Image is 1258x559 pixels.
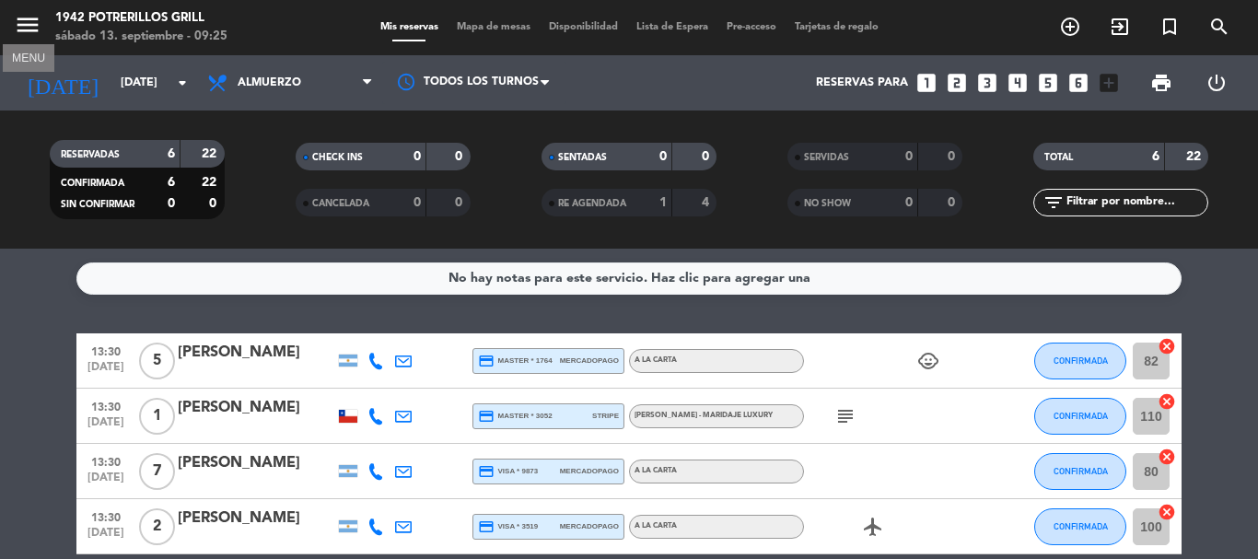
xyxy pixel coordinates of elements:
div: [PERSON_NAME] [178,507,334,530]
span: master * 3052 [478,408,553,425]
i: looks_3 [975,71,999,95]
span: CONFIRMADA [1054,355,1108,366]
strong: 22 [202,176,220,189]
span: CANCELADA [312,199,369,208]
span: 13:30 [83,340,129,361]
span: visa * 3519 [478,518,538,535]
span: visa * 9873 [478,463,538,480]
span: 13:30 [83,395,129,416]
span: print [1150,72,1172,94]
i: credit_card [478,408,495,425]
span: Disponibilidad [540,22,627,32]
input: Filtrar por nombre... [1065,192,1207,213]
span: CONFIRMADA [1054,466,1108,476]
i: looks_5 [1036,71,1060,95]
i: power_settings_new [1206,72,1228,94]
button: CONFIRMADA [1034,343,1126,379]
i: credit_card [478,518,495,535]
span: CONFIRMADA [61,179,124,188]
span: 1 [139,398,175,435]
div: [PERSON_NAME] [178,451,334,475]
i: looks_4 [1006,71,1030,95]
strong: 0 [905,150,913,163]
span: [PERSON_NAME] - Maridaje Luxury [635,412,773,419]
span: Mapa de mesas [448,22,540,32]
i: add_box [1097,71,1121,95]
span: Almuerzo [238,76,301,89]
i: cancel [1158,337,1176,355]
strong: 4 [702,196,713,209]
div: 1942 Potrerillos Grill [55,9,227,28]
span: mercadopago [560,355,619,367]
span: Tarjetas de regalo [786,22,888,32]
i: turned_in_not [1159,16,1181,38]
span: [DATE] [83,416,129,437]
div: No hay notas para este servicio. Haz clic para agregar una [448,268,810,289]
span: Reservas para [816,76,908,89]
span: RESERVADAS [61,150,120,159]
div: LOG OUT [1189,55,1244,111]
i: cancel [1158,503,1176,521]
strong: 0 [455,196,466,209]
i: menu [14,11,41,39]
i: credit_card [478,353,495,369]
button: CONFIRMADA [1034,508,1126,545]
strong: 0 [905,196,913,209]
strong: 0 [948,196,959,209]
span: Pre-acceso [717,22,786,32]
button: CONFIRMADA [1034,398,1126,435]
span: [DATE] [83,361,129,382]
span: RE AGENDADA [558,199,626,208]
i: looks_two [945,71,969,95]
i: credit_card [478,463,495,480]
strong: 0 [414,196,421,209]
div: [PERSON_NAME] [178,396,334,420]
strong: 1 [659,196,667,209]
strong: 0 [168,197,175,210]
strong: 0 [948,150,959,163]
i: cancel [1158,448,1176,466]
button: menu [14,11,41,45]
span: mercadopago [560,465,619,477]
i: [DATE] [14,63,111,103]
span: 13:30 [83,506,129,527]
i: filter_list [1043,192,1065,214]
i: subject [834,405,856,427]
div: MENU [3,49,54,65]
span: A LA CARTA [635,467,677,474]
i: child_care [917,350,939,372]
strong: 0 [209,197,220,210]
strong: 0 [414,150,421,163]
i: exit_to_app [1109,16,1131,38]
span: A LA CARTA [635,522,677,530]
span: CHECK INS [312,153,363,162]
strong: 6 [1152,150,1159,163]
strong: 0 [659,150,667,163]
strong: 0 [702,150,713,163]
strong: 0 [455,150,466,163]
button: CONFIRMADA [1034,453,1126,490]
span: CONFIRMADA [1054,411,1108,421]
span: master * 1764 [478,353,553,369]
span: NO SHOW [804,199,851,208]
span: Lista de Espera [627,22,717,32]
span: 2 [139,508,175,545]
div: sábado 13. septiembre - 09:25 [55,28,227,46]
strong: 6 [168,176,175,189]
span: 13:30 [83,450,129,472]
span: 5 [139,343,175,379]
i: looks_6 [1066,71,1090,95]
span: SIN CONFIRMAR [61,200,134,209]
i: search [1208,16,1230,38]
span: TOTAL [1044,153,1073,162]
i: airplanemode_active [862,516,884,538]
strong: 22 [1186,150,1205,163]
div: [PERSON_NAME] [178,341,334,365]
span: A LA CARTA [635,356,677,364]
i: cancel [1158,392,1176,411]
strong: 6 [168,147,175,160]
span: stripe [592,410,619,422]
span: mercadopago [560,520,619,532]
span: 7 [139,453,175,490]
span: Mis reservas [371,22,448,32]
